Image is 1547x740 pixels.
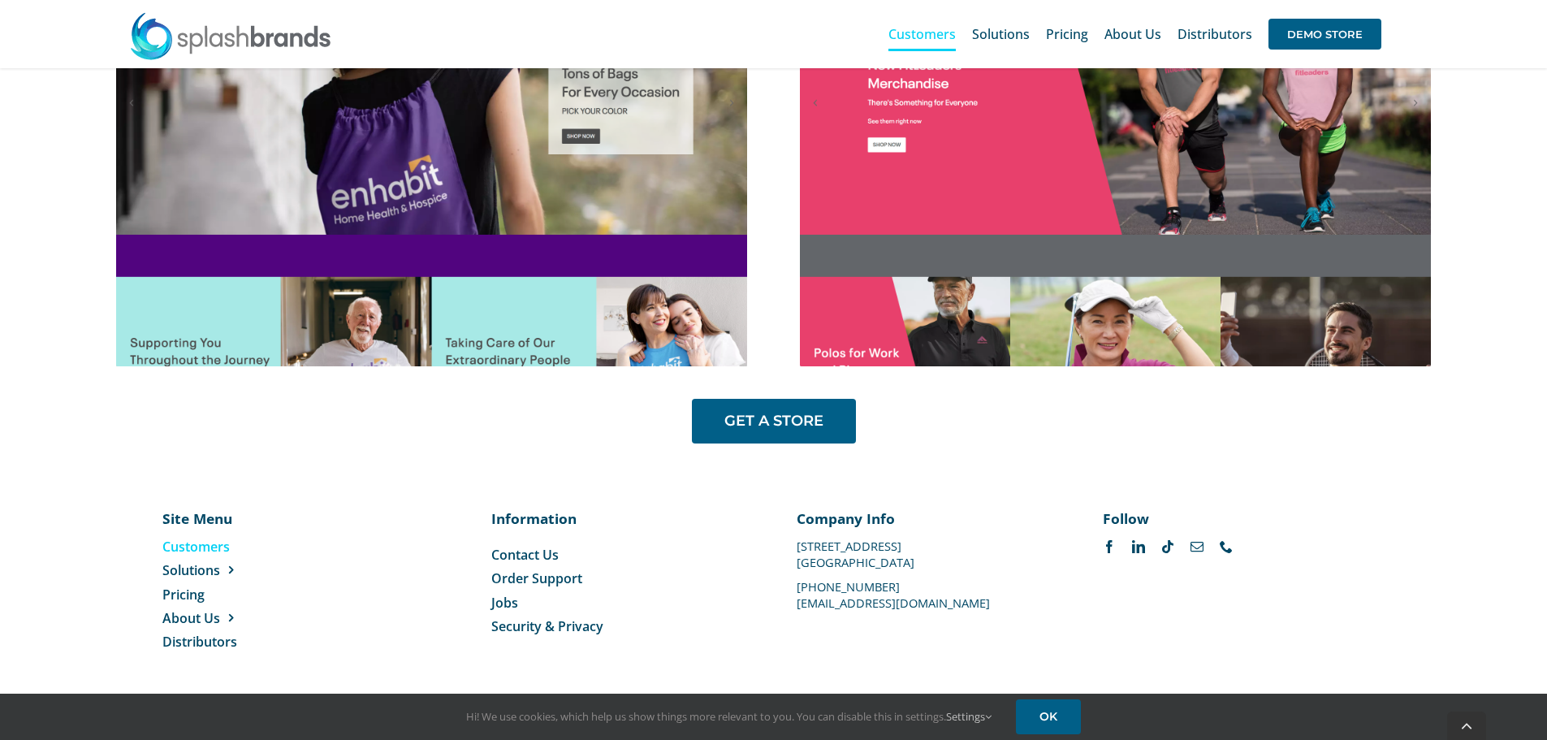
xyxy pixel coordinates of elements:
a: linkedin [1132,540,1145,553]
span: Solutions [972,28,1030,41]
a: tiktok [1161,540,1174,553]
nav: Menu [162,538,327,651]
span: Distributors [162,633,237,651]
span: Jobs [491,594,518,612]
a: phone [1220,540,1233,553]
a: Distributors [162,633,327,651]
a: Customers [888,8,956,60]
p: Site Menu [162,508,327,528]
a: Security & Privacy [491,617,750,635]
nav: Menu [491,546,750,636]
a: GET A STORE [692,399,856,444]
a: OK [1016,699,1081,734]
p: Follow [1103,508,1362,528]
span: Solutions [162,561,220,579]
a: Settings [946,709,992,724]
span: Customers [888,28,956,41]
p: Company Info [797,508,1056,528]
a: Customers [162,538,327,556]
a: Solutions [162,561,327,579]
img: SplashBrands.com Logo [129,11,332,60]
a: About Us [162,609,327,627]
a: Distributors [1178,8,1252,60]
nav: Main Menu Sticky [888,8,1381,60]
span: DEMO STORE [1268,19,1381,50]
span: About Us [162,609,220,627]
span: Contact Us [491,546,559,564]
a: facebook [1103,540,1116,553]
span: Pricing [1046,28,1088,41]
span: Order Support [491,569,582,587]
span: About Us [1104,28,1161,41]
span: Distributors [1178,28,1252,41]
span: Customers [162,538,230,556]
span: Pricing [162,586,205,604]
p: Information [491,508,750,528]
a: mail [1190,540,1203,553]
a: Jobs [491,594,750,612]
a: Pricing [1046,8,1088,60]
span: GET A STORE [724,413,823,430]
a: DEMO STORE [1268,8,1381,60]
span: Security & Privacy [491,617,603,635]
span: Hi! We use cookies, which help us show things more relevant to you. You can disable this in setti... [466,709,992,724]
a: Order Support [491,569,750,587]
a: Contact Us [491,546,750,564]
a: Pricing [162,586,327,604]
